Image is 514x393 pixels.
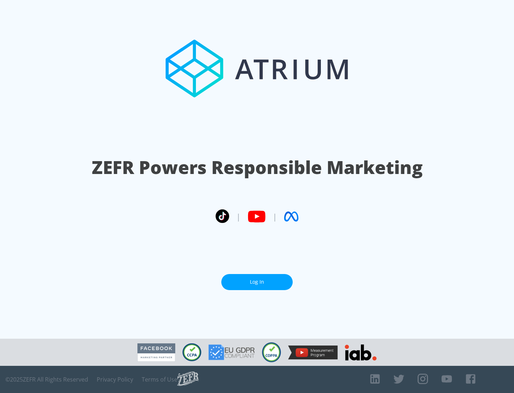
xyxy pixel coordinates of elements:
a: Privacy Policy [97,376,133,383]
img: COPPA Compliant [262,342,281,362]
img: IAB [345,344,377,360]
img: GDPR Compliant [208,344,255,360]
img: Facebook Marketing Partner [137,343,175,362]
span: © 2025 ZEFR All Rights Reserved [5,376,88,383]
img: CCPA Compliant [182,343,201,361]
span: | [273,211,277,222]
h1: ZEFR Powers Responsible Marketing [92,155,423,180]
span: | [236,211,241,222]
img: YouTube Measurement Program [288,345,338,359]
a: Terms of Use [142,376,177,383]
a: Log In [221,274,293,290]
